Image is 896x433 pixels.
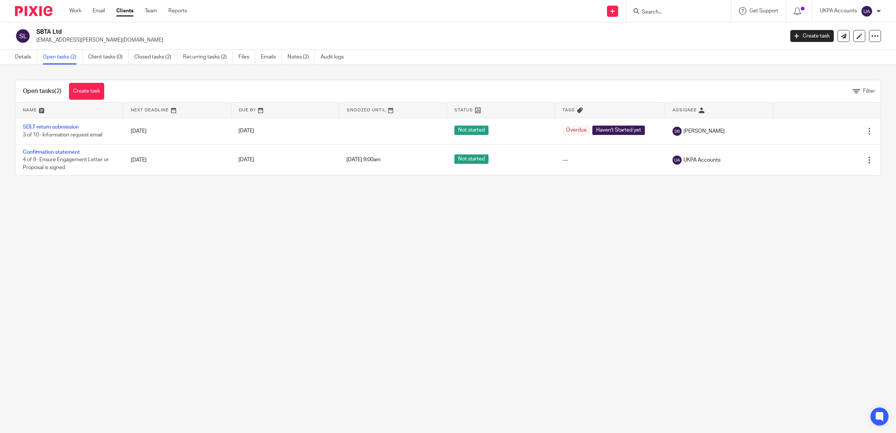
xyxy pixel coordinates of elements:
[15,6,52,16] img: Pixie
[168,7,187,15] a: Reports
[861,5,873,17] img: svg%3E
[683,127,725,135] span: [PERSON_NAME]
[673,127,682,136] img: svg%3E
[863,88,875,94] span: Filter
[562,156,658,164] div: ---
[641,9,709,16] input: Search
[93,7,105,15] a: Email
[454,108,473,112] span: Status
[15,50,37,64] a: Details
[36,36,779,44] p: [EMAIL_ADDRESS][PERSON_NAME][DOMAIN_NAME]
[238,50,255,64] a: Files
[134,50,177,64] a: Closed tasks (2)
[54,88,61,94] span: (2)
[288,50,315,64] a: Notes (2)
[749,8,778,13] span: Get Support
[15,28,31,44] img: svg%3E
[145,7,157,15] a: Team
[683,156,721,164] span: UKPA Accounts
[23,124,79,130] a: SDLT return submission
[116,7,133,15] a: Clients
[346,157,381,163] span: [DATE] 9:00am
[23,157,109,171] span: 4 of 9 · Ensure Engagement Letter or Proposal is signed
[562,126,590,135] span: Overdue
[790,30,834,42] a: Create task
[347,108,386,112] span: Snoozed Until
[454,154,488,164] span: Not started
[23,132,102,138] span: 3 of 10 · Information request email
[88,50,129,64] a: Client tasks (0)
[261,50,282,64] a: Emails
[673,156,682,165] img: svg%3E
[23,150,80,155] a: Confirmation statement
[321,50,349,64] a: Audit logs
[238,129,254,134] span: [DATE]
[238,157,254,163] span: [DATE]
[123,144,231,175] td: [DATE]
[820,7,857,15] p: UKPA Accounts
[69,7,81,15] a: Work
[23,87,61,95] h1: Open tasks
[183,50,233,64] a: Recurring tasks (2)
[36,28,631,36] h2: SBTA Ltd
[562,108,575,112] span: Tags
[123,118,231,144] td: [DATE]
[592,126,645,135] span: Haven't Started yet
[69,83,104,100] a: Create task
[43,50,82,64] a: Open tasks (2)
[454,126,488,135] span: Not started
